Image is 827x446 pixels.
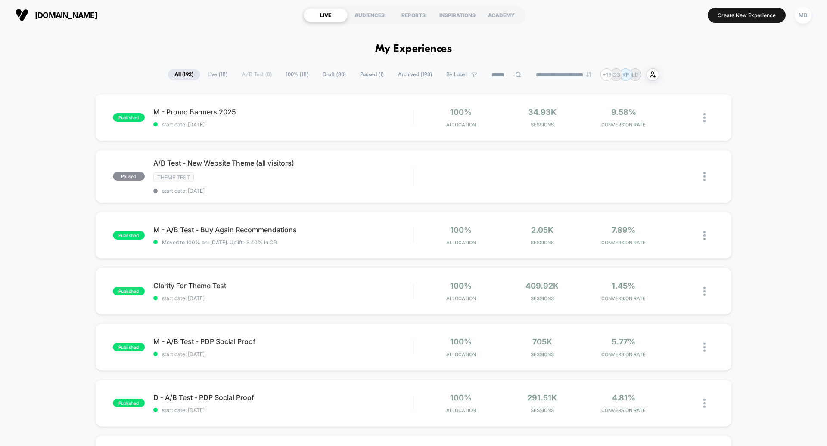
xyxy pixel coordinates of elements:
div: MB [795,7,811,24]
div: LIVE [304,8,348,22]
img: close [703,399,706,408]
img: close [703,172,706,181]
span: Sessions [504,122,581,128]
span: start date: [DATE] [153,407,413,413]
p: CG [612,71,620,78]
img: Visually logo [16,9,28,22]
span: Paused ( 1 ) [354,69,390,80]
span: M - A/B Test - Buy Again Recommendations [153,225,413,234]
span: 100% [450,393,472,402]
span: Draft ( 80 ) [316,69,352,80]
span: 7.89% [612,225,635,234]
span: 2.05k [531,225,553,234]
div: + 19 [600,68,613,81]
span: start date: [DATE] [153,295,413,301]
span: 291.51k [527,393,557,402]
span: start date: [DATE] [153,121,413,128]
span: 100% [450,108,472,117]
span: 100% [450,337,472,346]
span: Theme Test [153,172,194,182]
img: close [703,113,706,122]
span: M - Promo Banners 2025 [153,108,413,116]
span: Sessions [504,351,581,357]
span: By Label [446,71,467,78]
div: INSPIRATIONS [435,8,479,22]
span: All ( 192 ) [168,69,200,80]
span: 100% [450,281,472,290]
span: start date: [DATE] [153,351,413,357]
span: Sessions [504,295,581,301]
span: Allocation [446,295,476,301]
span: 100% [450,225,472,234]
span: CONVERSION RATE [585,351,662,357]
span: published [113,113,145,122]
button: MB [792,6,814,24]
span: [DOMAIN_NAME] [35,11,97,20]
p: LD [632,71,639,78]
span: M - A/B Test - PDP Social Proof [153,337,413,346]
img: end [586,72,591,77]
span: Allocation [446,240,476,246]
span: start date: [DATE] [153,188,413,194]
div: REPORTS [392,8,435,22]
img: close [703,231,706,240]
span: 100% ( 111 ) [280,69,315,80]
span: 705k [532,337,552,346]
span: 5.77% [612,337,635,346]
button: [DOMAIN_NAME] [13,8,100,22]
span: Sessions [504,240,581,246]
p: KP [622,71,629,78]
img: close [703,287,706,296]
div: ACADEMY [479,8,523,22]
span: CONVERSION RATE [585,122,662,128]
span: Allocation [446,351,476,357]
span: Live ( 111 ) [201,69,234,80]
span: 9.58% [611,108,636,117]
span: 4.81% [612,393,635,402]
span: Sessions [504,407,581,413]
span: published [113,231,145,240]
span: 409.92k [525,281,559,290]
span: Allocation [446,407,476,413]
h1: My Experiences [375,43,452,55]
span: paused [113,172,145,181]
button: Create New Experience [708,8,786,23]
img: close [703,343,706,352]
span: CONVERSION RATE [585,295,662,301]
span: published [113,343,145,351]
span: Allocation [446,122,476,128]
span: 34.93k [528,108,557,117]
span: published [113,287,145,295]
div: AUDIENCES [348,8,392,22]
span: Clarity For Theme Test [153,281,413,290]
span: CONVERSION RATE [585,407,662,413]
span: D - A/B Test - PDP Social Proof [153,393,413,402]
span: A/B Test - New Website Theme (all visitors) [153,159,413,167]
span: CONVERSION RATE [585,240,662,246]
span: Moved to 100% on: [DATE] . Uplift: -3.40% in CR [162,239,277,246]
span: published [113,399,145,407]
span: 1.45% [612,281,635,290]
span: Archived ( 198 ) [392,69,438,80]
